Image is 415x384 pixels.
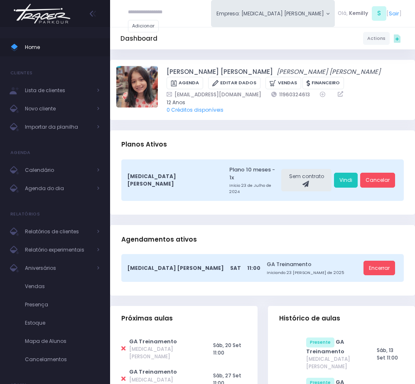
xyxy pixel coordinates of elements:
[10,65,32,81] h4: Clientes
[25,165,91,176] span: Calendário
[25,226,91,237] span: Relatórios de clientes
[10,206,40,223] h4: Relatórios
[229,183,279,195] small: Início 23 de Julho de 2024
[334,173,358,188] a: Vindi
[349,10,368,17] span: Kemilly
[229,166,279,182] a: Plano 10 meses - 1x
[25,354,100,365] span: Cancelamentos
[281,169,332,191] div: Sem contrato
[25,122,91,132] span: Importar da planilha
[213,342,241,356] span: Sáb, 20 Set 11:00
[377,347,398,361] span: Sáb, 13 Set 11:00
[167,106,223,113] a: 0 Créditos disponíveis
[120,35,157,42] h5: Dashboard
[128,173,217,188] span: [MEDICAL_DATA] [PERSON_NAME]
[271,90,310,98] a: 11960324613
[363,261,395,276] a: Encerrar
[167,77,203,90] a: Agenda
[167,67,273,77] a: [PERSON_NAME] [PERSON_NAME]
[129,338,177,345] a: GA Treinamento
[302,77,344,90] a: Financeiro
[25,263,91,274] span: Aniversários
[167,99,399,106] span: 12 Anos
[25,299,100,310] span: Presença
[247,264,260,272] span: 11:00
[265,77,301,90] a: Vendas
[128,20,159,32] a: Adicionar
[230,264,241,272] span: Sat
[121,315,173,322] span: Próximas aulas
[267,270,361,276] small: Iniciando 23 [PERSON_NAME] de 2025
[10,144,31,161] h4: Agenda
[267,260,361,268] a: GA Treinamento
[335,5,405,22] div: [ ]
[360,173,395,188] a: Cancelar
[277,67,381,76] i: [PERSON_NAME] [PERSON_NAME]
[279,315,340,322] span: Histórico de aulas
[25,42,100,53] span: Home
[25,318,100,328] span: Estoque
[306,338,334,347] span: Presente
[128,264,224,272] span: [MEDICAL_DATA] [PERSON_NAME]
[25,85,91,96] span: Lista de clientes
[129,345,198,360] span: [MEDICAL_DATA] [PERSON_NAME]
[363,32,390,44] a: Actions
[25,281,100,292] span: Vendas
[121,133,167,157] h3: Planos Ativos
[338,10,348,17] span: Olá,
[121,227,197,252] h3: Agendamentos ativos
[129,368,177,376] a: GA Treinamento
[208,77,260,90] a: Editar Dados
[25,245,91,255] span: Relatório experimentais
[25,103,91,114] span: Novo cliente
[116,66,158,108] img: Alice Fernandes de Oliveira Mendes
[277,67,381,77] a: [PERSON_NAME] [PERSON_NAME]
[372,6,386,21] span: S
[25,183,91,194] span: Agenda do dia
[25,336,100,347] span: Mapa de Alunos
[389,10,399,17] a: Sair
[306,355,362,370] span: [MEDICAL_DATA] [PERSON_NAME]
[167,90,261,98] a: [EMAIL_ADDRESS][DOMAIN_NAME]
